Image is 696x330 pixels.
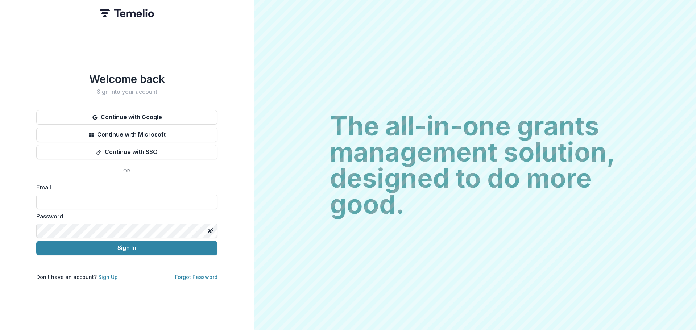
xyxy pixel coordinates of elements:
a: Forgot Password [175,274,217,280]
h1: Welcome back [36,72,217,85]
button: Sign In [36,241,217,255]
button: Continue with SSO [36,145,217,159]
button: Continue with Microsoft [36,128,217,142]
img: Temelio [100,9,154,17]
h2: Sign into your account [36,88,217,95]
label: Email [36,183,213,192]
button: Continue with Google [36,110,217,125]
button: Toggle password visibility [204,225,216,237]
p: Don't have an account? [36,273,118,281]
a: Sign Up [98,274,118,280]
label: Password [36,212,213,221]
